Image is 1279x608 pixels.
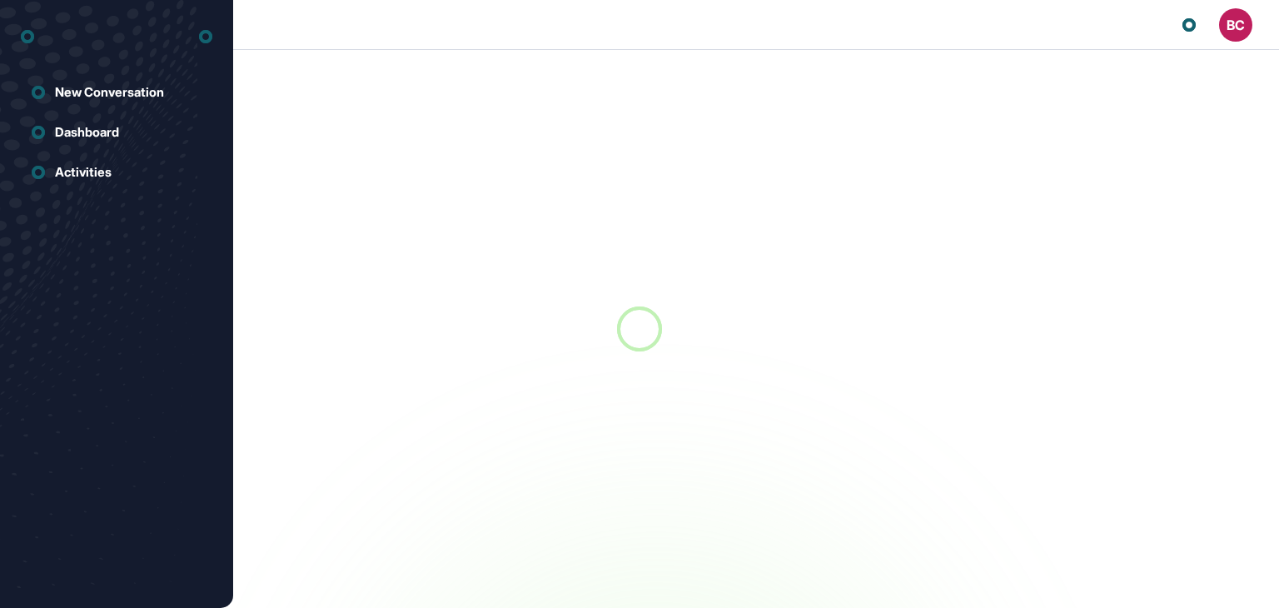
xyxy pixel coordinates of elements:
[21,116,212,149] a: Dashboard
[55,125,119,140] div: Dashboard
[21,76,212,109] a: New Conversation
[1219,8,1252,42] button: BC
[21,156,212,189] a: Activities
[21,23,34,50] div: entrapeer-logo
[55,85,164,100] div: New Conversation
[55,165,112,180] div: Activities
